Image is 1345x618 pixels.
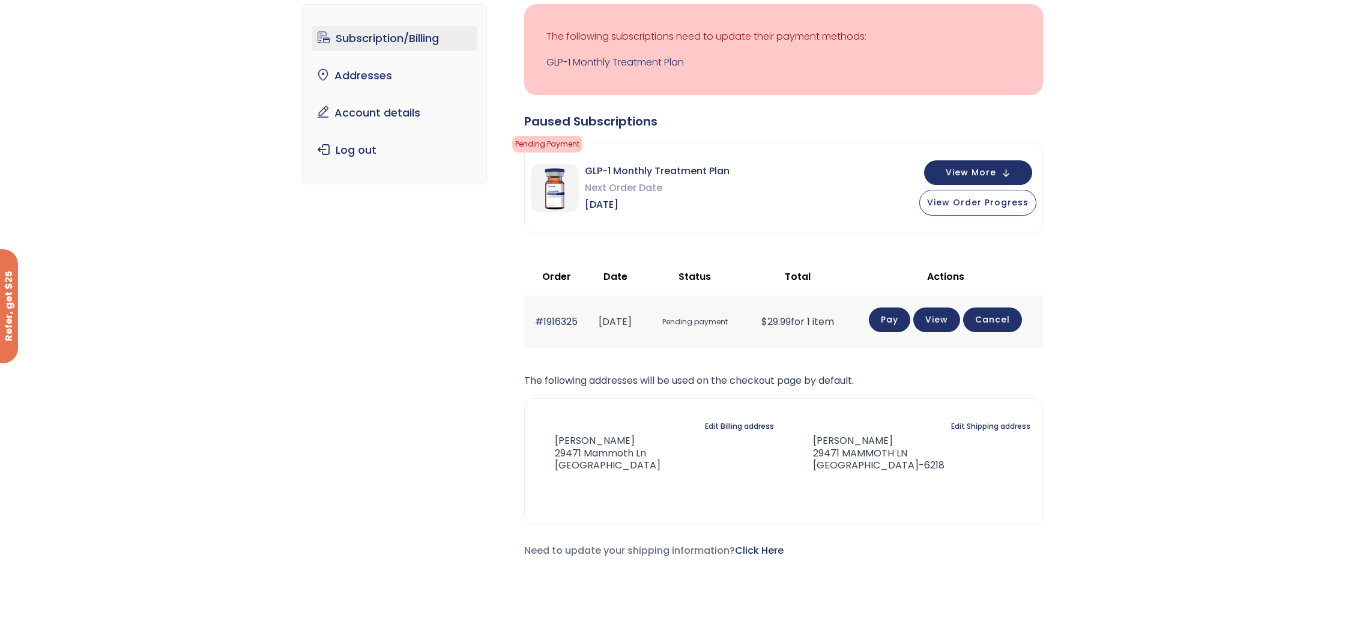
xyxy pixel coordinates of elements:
[603,270,627,283] span: Date
[785,270,811,283] span: Total
[648,311,742,333] span: Pending payment
[913,307,960,332] a: View
[512,136,582,153] span: Pending Payment
[761,315,791,329] span: 29.99
[946,169,996,177] span: View More
[748,295,848,348] td: for 1 item
[585,196,730,213] span: [DATE]
[546,28,1021,45] p: The following subscriptions need to update their payment methods:
[927,270,964,283] span: Actions
[524,544,784,557] span: Need to update your shipping information?
[869,307,910,332] a: Pay
[542,270,571,283] span: Order
[963,307,1022,332] a: Cancel
[312,100,478,126] a: Account details
[761,315,767,329] span: $
[919,190,1036,216] button: View Order Progress
[951,418,1030,435] a: Edit Shipping address
[546,54,1021,71] a: GLP-1 Monthly Treatment Plan
[524,113,1043,130] div: Paused Subscriptions
[312,26,478,51] a: Subscription/Billing
[524,372,1043,389] p: The following addresses will be used on the checkout page by default.
[531,164,579,212] img: GLP-1 Monthly Treatment Plan
[794,435,945,472] address: [PERSON_NAME] 29471 MAMMOTH LN [GEOGRAPHIC_DATA]-6218
[924,160,1032,185] button: View More
[705,418,774,435] a: Edit Billing address
[585,180,730,196] span: Next Order Date
[312,63,478,88] a: Addresses
[927,196,1029,208] span: View Order Progress
[585,163,730,180] span: GLP-1 Monthly Treatment Plan
[599,315,632,329] time: [DATE]
[312,138,478,163] a: Log out
[679,270,711,283] span: Status
[735,544,784,557] a: Click Here
[535,315,578,329] a: #1916325
[302,4,488,184] nav: Account pages
[537,435,660,472] address: [PERSON_NAME] 29471 Mammoth Ln [GEOGRAPHIC_DATA]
